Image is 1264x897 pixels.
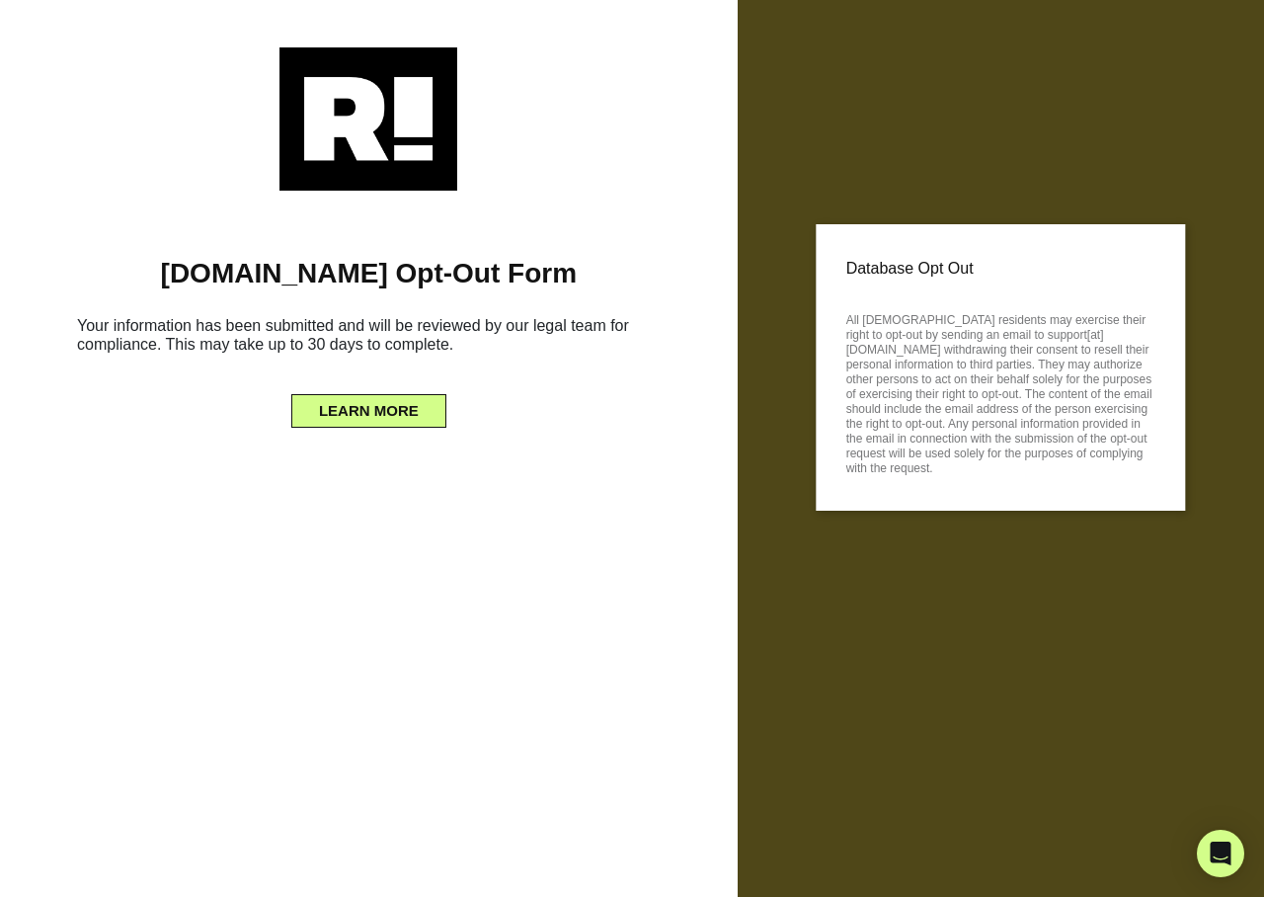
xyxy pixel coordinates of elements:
div: Open Intercom Messenger [1197,830,1244,877]
h6: Your information has been submitted and will be reviewed by our legal team for compliance. This m... [30,308,708,369]
h1: [DOMAIN_NAME] Opt-Out Form [30,257,708,290]
img: Retention.com [279,47,457,191]
a: LEARN MORE [291,397,446,413]
p: Database Opt Out [846,254,1155,284]
p: All [DEMOGRAPHIC_DATA] residents may exercise their right to opt-out by sending an email to suppo... [846,307,1155,476]
button: LEARN MORE [291,394,446,428]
